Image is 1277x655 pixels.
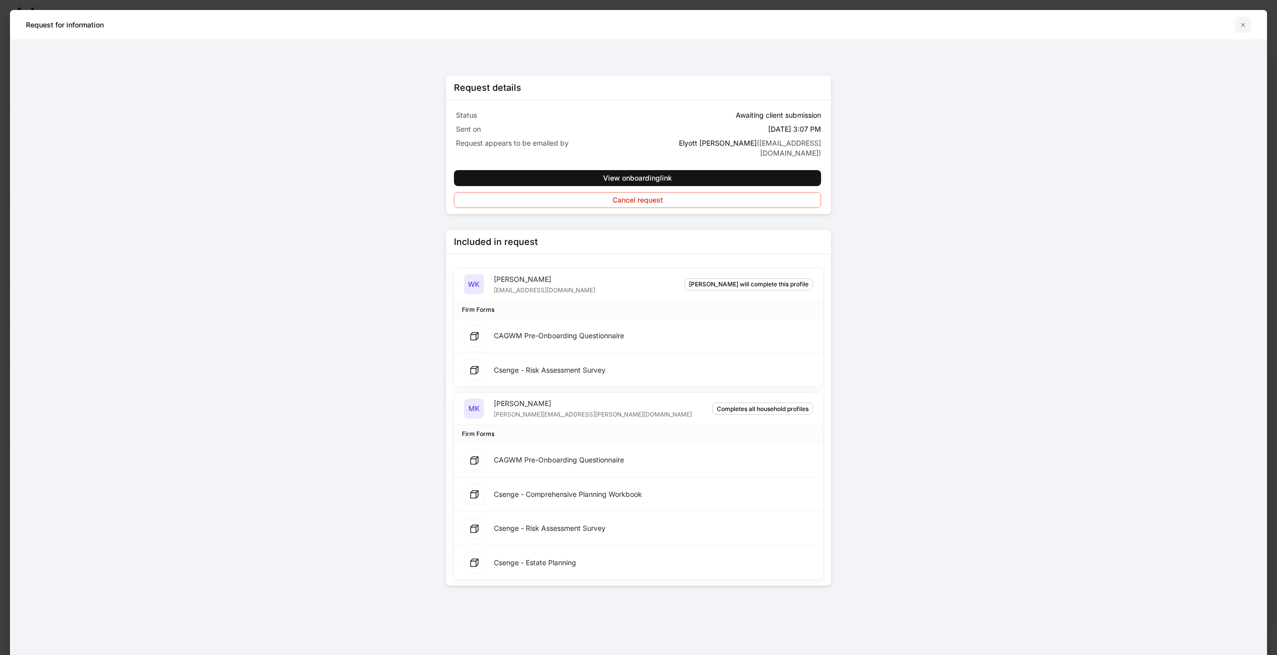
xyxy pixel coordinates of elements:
[456,124,637,134] p: Sent on
[494,274,595,284] div: [PERSON_NAME]
[494,455,624,465] div: CAGWM Pre-Onboarding Questionnaire
[462,305,494,314] div: Firm Forms
[717,404,809,414] div: Completes all household profiles
[468,404,480,414] h5: MK
[26,20,104,30] h5: Request for information
[468,279,480,289] h5: WK
[494,523,606,533] div: Csenge - Risk Assessment Survey
[494,399,692,409] div: [PERSON_NAME]
[454,192,821,208] button: Cancel request
[454,170,821,186] button: View onboardinglink
[757,139,821,157] span: ( [EMAIL_ADDRESS][DOMAIN_NAME] )
[494,331,624,341] div: CAGWM Pre-Onboarding Questionnaire
[494,284,595,294] div: [EMAIL_ADDRESS][DOMAIN_NAME]
[494,365,606,375] div: Csenge - Risk Assessment Survey
[456,138,637,148] p: Request appears to be emailed by
[494,409,692,419] div: [PERSON_NAME][EMAIL_ADDRESS][PERSON_NAME][DOMAIN_NAME]
[494,489,642,499] div: Csenge - Comprehensive Planning Workbook
[768,124,821,134] p: [DATE] 3:07 PM
[603,173,672,183] div: View onboarding link
[689,279,809,289] div: [PERSON_NAME] will complete this profile
[613,195,663,205] div: Cancel request
[494,558,576,568] div: Csenge - Estate Planning
[640,138,821,158] p: Elyott [PERSON_NAME]
[454,236,538,248] div: Included in request
[454,82,521,94] div: Request details
[456,110,637,120] p: Status
[462,429,494,438] div: Firm Forms
[736,110,821,120] p: Awaiting client submission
